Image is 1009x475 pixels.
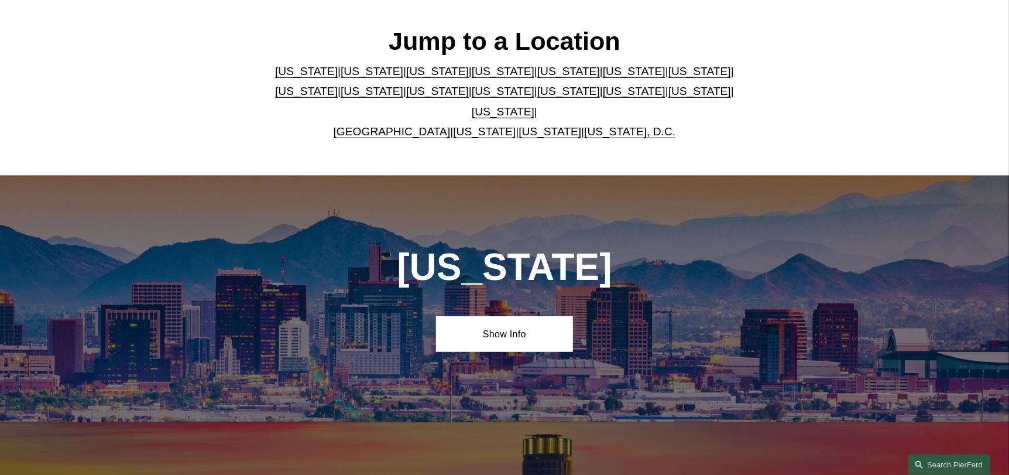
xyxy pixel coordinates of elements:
a: [US_STATE] [603,65,665,77]
a: Show Info [436,316,572,351]
a: [US_STATE] [341,85,403,97]
a: [US_STATE] [341,65,403,77]
h2: Jump to a Location [266,26,744,56]
p: | | | | | | | | | | | | | | | | | | [266,61,744,142]
a: [US_STATE] [275,85,338,97]
a: [US_STATE] [275,65,338,77]
a: [US_STATE] [406,65,469,77]
h1: [US_STATE] [334,246,675,289]
a: [US_STATE] [537,65,600,77]
a: [US_STATE] [472,105,534,118]
a: [US_STATE] [537,85,600,97]
a: [US_STATE] [472,85,534,97]
a: [US_STATE] [668,65,731,77]
a: [US_STATE] [406,85,469,97]
a: [US_STATE], D.C. [584,125,675,138]
a: [US_STATE] [519,125,581,138]
a: [US_STATE] [603,85,665,97]
a: Search this site [908,455,990,475]
a: [US_STATE] [472,65,534,77]
a: [US_STATE] [668,85,731,97]
a: [US_STATE] [453,125,516,138]
a: [GEOGRAPHIC_DATA] [334,125,451,138]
